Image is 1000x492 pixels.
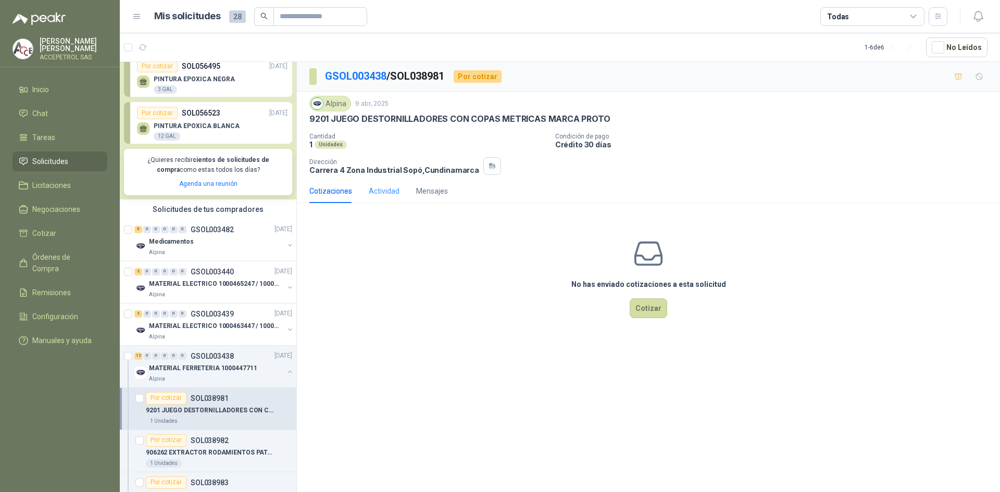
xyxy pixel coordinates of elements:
div: Por cotizar [146,476,186,489]
p: PINTURA EPOXICA NEGRA [154,75,235,83]
a: Inicio [12,80,107,99]
img: Company Logo [311,98,323,109]
div: 0 [179,310,186,318]
p: GSOL003438 [191,352,234,360]
a: 2 0 0 0 0 0 GSOL003440[DATE] Company LogoMATERIAL ELECTRICO 1000465247 / 1000466995Alpina [134,266,294,299]
div: 0 [170,268,178,275]
img: Company Logo [134,324,147,337]
div: 3 GAL [154,85,177,94]
a: Negociaciones [12,199,107,219]
div: 0 [161,352,169,360]
a: Órdenes de Compra [12,247,107,279]
a: Tareas [12,128,107,147]
p: Medicamentos [149,237,194,247]
p: Alpina [149,375,165,383]
div: 0 [170,310,178,318]
p: [DATE] [269,61,287,71]
div: 0 [152,310,160,318]
div: 1 - 6 de 6 [865,39,918,56]
p: [DATE] [274,309,292,319]
p: SOL056495 [182,60,220,72]
div: 0 [143,352,151,360]
a: Licitaciones [12,175,107,195]
div: 1 Unidades [146,459,182,468]
div: Por cotizar [137,107,178,119]
div: Por cotizar [454,70,502,83]
div: Cotizaciones [309,185,352,197]
span: Licitaciones [32,180,71,191]
span: Manuales y ayuda [32,335,92,346]
div: 0 [179,226,186,233]
div: 0 [170,226,178,233]
a: 5 0 0 0 0 0 GSOL003482[DATE] Company LogoMedicamentosAlpina [134,223,294,257]
div: 5 [134,226,142,233]
p: Condición de pago [555,133,996,140]
span: 28 [229,10,246,23]
p: Carrera 4 Zona Industrial Sopó , Cundinamarca [309,166,479,174]
a: Por cotizarSOL038982906262 EXTRACTOR RODAMIENTOS PATAS SATA1 Unidades [120,430,296,472]
div: 12 [134,352,142,360]
span: Negociaciones [32,204,80,215]
p: Dirección [309,158,479,166]
p: GSOL003482 [191,226,234,233]
a: Cotizar [12,223,107,243]
b: cientos de solicitudes de compra [157,156,269,173]
div: 0 [161,310,169,318]
div: Actividad [369,185,399,197]
div: 12 GAL [154,132,180,141]
div: 0 [143,310,151,318]
a: Manuales y ayuda [12,331,107,350]
p: / SOL038981 [325,68,445,84]
div: 0 [152,268,160,275]
span: search [260,12,268,20]
h1: Mis solicitudes [154,9,221,24]
div: Por cotizar [146,392,186,405]
div: 0 [161,226,169,233]
a: Solicitudes [12,152,107,171]
a: Remisiones [12,283,107,302]
p: [DATE] [274,224,292,234]
p: Alpina [149,291,165,299]
div: 0 [179,352,186,360]
p: 906262 EXTRACTOR RODAMIENTOS PATAS SATA [146,448,276,458]
div: Todas [827,11,849,22]
h3: No has enviado cotizaciones a esta solicitud [571,279,726,290]
div: Mensajes [416,185,448,197]
p: MATERIAL FERRETERIA 1000447711 [149,363,257,373]
span: Inicio [32,84,49,95]
div: 2 [134,268,142,275]
p: [PERSON_NAME] [PERSON_NAME] [40,37,107,52]
p: ¿Quieres recibir como estas todos los días? [130,155,286,175]
span: Configuración [32,311,78,322]
div: 2 [134,310,142,318]
div: 0 [143,268,151,275]
div: 1 Unidades [146,417,182,425]
a: Agenda una reunión [179,180,238,187]
p: [DATE] [269,108,287,118]
button: No Leídos [926,37,988,57]
img: Company Logo [134,367,147,379]
a: Configuración [12,307,107,326]
p: SOL038983 [191,479,229,486]
p: 9201 JUEGO DESTORNILLADORES CON COPAS METRICAS MARCA PROTO [146,406,276,415]
p: SOL038982 [191,437,229,444]
a: GSOL003438 [325,70,386,82]
a: 2 0 0 0 0 0 GSOL003439[DATE] Company LogoMATERIAL ELECTRICO 1000463447 / 1000465800Alpina [134,308,294,341]
img: Logo peakr [12,12,66,25]
p: [DATE] [274,267,292,276]
div: 0 [152,352,160,360]
span: Cotizar [32,228,56,239]
div: 0 [143,226,151,233]
p: SOL056523 [182,107,220,119]
p: ACCEPETROL SAS [40,54,107,60]
div: 0 [161,268,169,275]
p: 1 [309,140,312,149]
p: Crédito 30 días [555,140,996,149]
div: 0 [179,268,186,275]
p: PINTURA EPOXICA BLANCA [154,122,240,130]
div: Por cotizar [146,434,186,447]
div: Solicitudes de tus compradores [120,199,296,219]
span: Remisiones [32,287,71,298]
img: Company Logo [13,39,33,59]
p: 9 abr, 2025 [355,99,389,109]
